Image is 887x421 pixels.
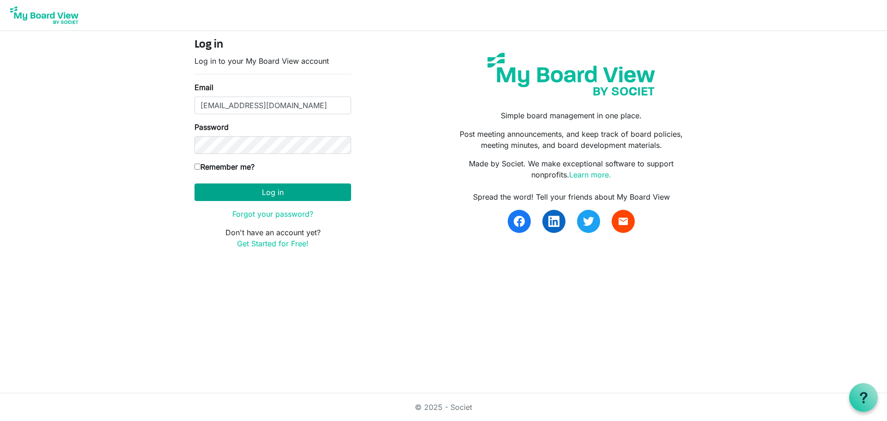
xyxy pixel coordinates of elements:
p: Log in to your My Board View account [194,55,351,67]
a: Get Started for Free! [237,239,309,248]
a: Forgot your password? [232,209,313,219]
p: Made by Societ. We make exceptional software to support nonprofits. [450,158,693,180]
label: Email [194,82,213,93]
label: Password [194,122,229,133]
img: linkedin.svg [548,216,559,227]
h4: Log in [194,38,351,52]
p: Post meeting announcements, and keep track of board policies, meeting minutes, and board developm... [450,128,693,151]
img: my-board-view-societ.svg [480,46,662,103]
img: My Board View Logo [7,4,81,27]
img: twitter.svg [583,216,594,227]
img: facebook.svg [514,216,525,227]
p: Don't have an account yet? [194,227,351,249]
label: Remember me? [194,161,255,172]
span: email [618,216,629,227]
div: Spread the word! Tell your friends about My Board View [450,191,693,202]
a: Learn more. [569,170,611,179]
a: email [612,210,635,233]
input: Remember me? [194,164,200,170]
button: Log in [194,183,351,201]
a: © 2025 - Societ [415,403,472,412]
p: Simple board management in one place. [450,110,693,121]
